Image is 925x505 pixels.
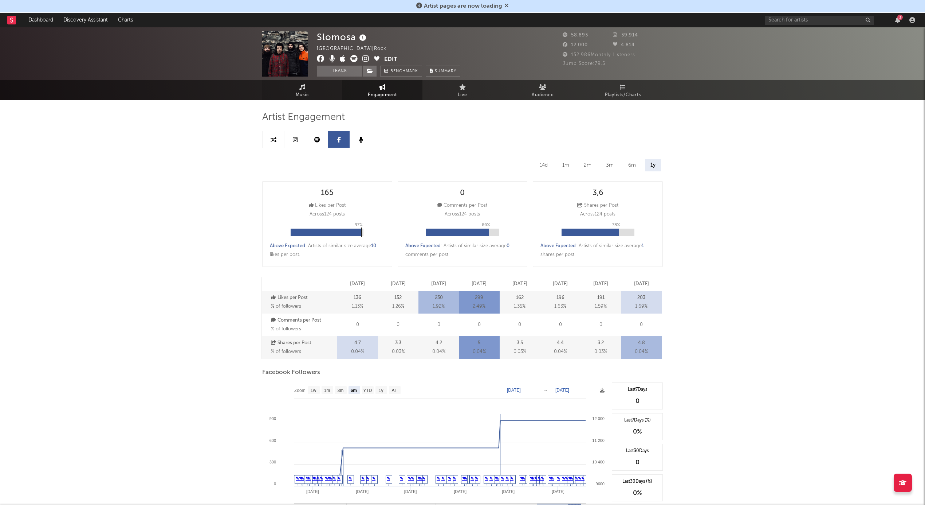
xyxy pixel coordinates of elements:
[616,397,659,405] div: 0
[489,476,493,481] a: ✎
[404,489,417,494] text: [DATE]
[23,13,58,27] a: Dashboard
[530,476,533,481] a: ✎
[351,347,364,356] span: 0.04 %
[262,80,342,100] a: Music
[513,347,526,356] span: 0.03 %
[613,33,638,38] span: 39.914
[578,476,581,481] a: ✎
[594,347,607,356] span: 0.03 %
[504,3,509,9] span: Dismiss
[532,91,554,100] span: Audience
[601,159,619,171] div: 3m
[575,476,578,481] a: ✎
[441,476,445,481] a: ✎
[390,67,418,76] span: Benchmark
[597,294,605,302] p: 191
[556,294,564,302] p: 196
[448,476,451,481] a: ✎
[372,476,375,481] a: ✎
[437,476,440,481] a: ✎
[405,244,441,248] span: Above Expected
[475,294,483,302] p: 299
[312,476,315,481] a: ✎
[378,314,418,336] div: 0
[635,347,648,356] span: 0.04 %
[113,13,138,27] a: Charts
[616,448,659,454] div: Last 30 Days
[395,339,401,347] p: 3.3
[612,221,620,229] p: 78 %
[534,476,538,481] a: ✎
[616,458,659,467] div: 0
[332,476,336,481] a: ✎
[592,460,605,464] text: 10 400
[356,489,369,494] text: [DATE]
[514,302,526,311] span: 1.35 %
[503,80,583,100] a: Audience
[269,416,276,421] text: 900
[361,476,365,481] a: ✎
[637,294,645,302] p: 203
[262,113,345,122] span: Artist Engagement
[543,388,548,393] text: →
[384,55,397,64] button: Edit
[507,244,509,248] span: 0
[895,17,900,23] button: 3
[568,476,571,481] a: ✎
[563,61,605,66] span: Jump Score: 79.5
[598,339,604,347] p: 3.2
[462,476,465,481] a: ✎
[363,388,372,393] text: YTD
[464,476,467,481] a: ✎
[540,244,576,248] span: Above Expected
[354,339,361,347] p: 4.7
[296,476,299,481] a: ✎
[351,388,357,393] text: 6m
[349,476,352,481] a: ✎
[400,476,403,481] a: ✎
[596,482,605,486] text: 9600
[510,476,513,481] a: ✎
[501,476,504,481] a: ✎
[324,388,330,393] text: 1m
[581,476,584,481] a: ✎
[616,427,659,436] div: 0 %
[605,91,641,100] span: Playlists/Charts
[270,244,305,248] span: Above Expected
[317,44,395,53] div: [GEOGRAPHIC_DATA] | Rock
[301,476,304,481] a: ✎
[262,368,320,377] span: Facebook Followers
[516,294,524,302] p: 162
[505,476,509,481] a: ✎
[337,476,341,481] a: ✎
[551,476,554,481] a: ✎
[593,189,603,198] div: 3,6
[635,302,647,311] span: 1.69 %
[458,91,467,100] span: Live
[538,476,541,481] a: ✎
[271,349,301,354] span: % of followers
[368,91,397,100] span: Engagement
[638,339,645,347] p: 4.8
[354,294,361,302] p: 136
[432,347,445,356] span: 0.04 %
[437,201,487,210] div: Comments per Post
[387,476,390,481] a: ✎
[565,476,568,481] a: ✎
[552,489,564,494] text: [DATE]
[570,476,573,481] a: ✎
[422,80,503,100] a: Live
[500,314,540,336] div: 0
[563,53,635,57] span: 152.986 Monthly Listeners
[555,388,569,393] text: [DATE]
[459,314,499,336] div: 0
[435,69,456,73] span: Summary
[431,280,446,288] p: [DATE]
[408,476,411,481] a: ✎
[271,316,335,325] p: Comments per Post
[460,189,465,198] div: 0
[453,476,456,481] a: ✎
[270,242,385,259] div: : Artists of similar size average likes per post .
[616,386,659,393] div: Last 7 Days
